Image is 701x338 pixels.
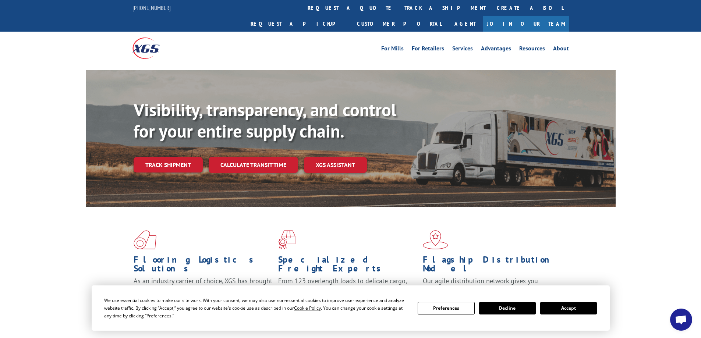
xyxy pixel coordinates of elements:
[540,302,597,314] button: Accept
[483,16,569,32] a: Join Our Team
[132,4,171,11] a: [PHONE_NUMBER]
[351,16,447,32] a: Customer Portal
[134,230,156,249] img: xgs-icon-total-supply-chain-intelligence-red
[294,305,321,311] span: Cookie Policy
[418,302,474,314] button: Preferences
[304,157,367,173] a: XGS ASSISTANT
[134,255,273,277] h1: Flooring Logistics Solutions
[134,157,203,172] a: Track shipment
[381,46,404,54] a: For Mills
[423,230,448,249] img: xgs-icon-flagship-distribution-model-red
[447,16,483,32] a: Agent
[479,302,536,314] button: Decline
[519,46,545,54] a: Resources
[245,16,351,32] a: Request a pickup
[278,255,417,277] h1: Specialized Freight Experts
[452,46,473,54] a: Services
[209,157,298,173] a: Calculate transit time
[423,255,562,277] h1: Flagship Distribution Model
[134,277,272,303] span: As an industry carrier of choice, XGS has brought innovation and dedication to flooring logistics...
[278,277,417,309] p: From 123 overlength loads to delicate cargo, our experienced staff knows the best way to move you...
[104,296,409,320] div: We use essential cookies to make our site work. With your consent, we may also use non-essential ...
[134,98,396,142] b: Visibility, transparency, and control for your entire supply chain.
[670,309,692,331] a: Open chat
[412,46,444,54] a: For Retailers
[146,313,171,319] span: Preferences
[553,46,569,54] a: About
[481,46,511,54] a: Advantages
[423,277,558,294] span: Our agile distribution network gives you nationwide inventory management on demand.
[278,230,295,249] img: xgs-icon-focused-on-flooring-red
[92,285,610,331] div: Cookie Consent Prompt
